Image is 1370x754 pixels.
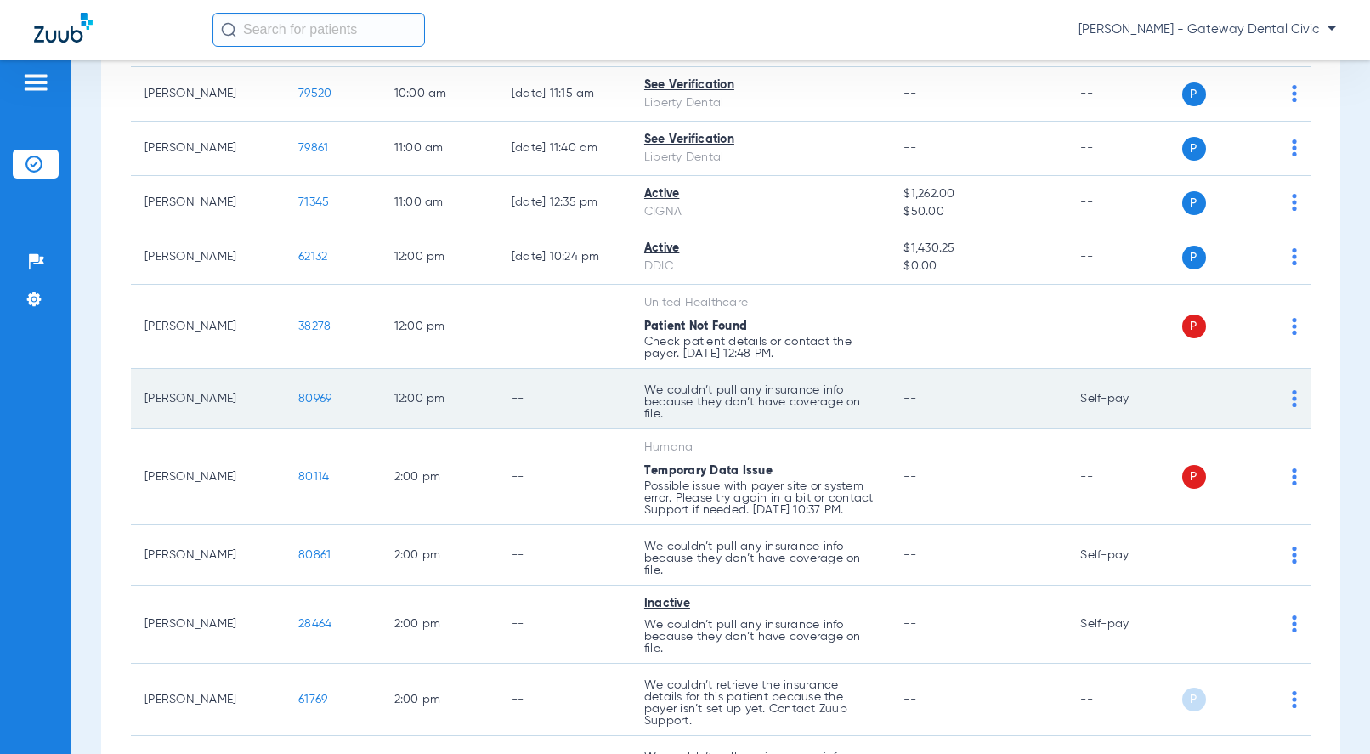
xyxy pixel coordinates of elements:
img: x.svg [1254,547,1271,564]
td: -- [1067,176,1181,230]
img: x.svg [1254,318,1271,335]
td: 10:00 AM [381,67,498,122]
td: [DATE] 10:24 PM [498,230,631,285]
div: Chat Widget [1285,672,1370,754]
td: 11:00 AM [381,176,498,230]
div: Humana [644,439,876,456]
p: Check patient details or contact the payer. [DATE] 12:48 PM. [644,336,876,360]
td: 2:00 PM [381,664,498,736]
div: Inactive [644,595,876,613]
td: -- [1067,285,1181,369]
div: CIGNA [644,203,876,221]
td: [PERSON_NAME] [131,369,285,429]
span: -- [903,618,916,630]
span: P [1182,82,1206,106]
input: Search for patients [212,13,425,47]
p: We couldn’t pull any insurance info because they don’t have coverage on file. [644,541,876,576]
td: [PERSON_NAME] [131,122,285,176]
img: x.svg [1254,468,1271,485]
img: Search Icon [221,22,236,37]
span: 79861 [298,142,328,154]
td: -- [498,664,631,736]
td: Self-pay [1067,369,1181,429]
img: x.svg [1254,390,1271,407]
span: 62132 [298,251,327,263]
img: group-dot-blue.svg [1292,85,1297,102]
p: Possible issue with payer site or system error. Please try again in a bit or contact Support if n... [644,480,876,516]
span: P [1182,315,1206,338]
span: -- [903,142,916,154]
td: [DATE] 11:40 AM [498,122,631,176]
img: x.svg [1254,85,1271,102]
span: 71345 [298,196,329,208]
p: We couldn’t retrieve the insurance details for this patient because the payer isn’t set up yet. C... [644,679,876,727]
img: x.svg [1254,139,1271,156]
td: -- [1067,664,1181,736]
span: Temporary Data Issue [644,465,773,477]
span: P [1182,137,1206,161]
span: -- [903,393,916,405]
span: [PERSON_NAME] - Gateway Dental Civic [1078,21,1336,38]
img: hamburger-icon [22,72,49,93]
span: 38278 [298,320,331,332]
span: 80114 [298,471,329,483]
td: [PERSON_NAME] [131,525,285,586]
td: Self-pay [1067,586,1181,664]
img: group-dot-blue.svg [1292,390,1297,407]
span: -- [903,549,916,561]
td: 2:00 PM [381,525,498,586]
span: 79520 [298,88,331,99]
td: -- [498,285,631,369]
td: -- [498,525,631,586]
span: -- [903,320,916,332]
td: 2:00 PM [381,429,498,525]
div: Active [644,240,876,258]
span: $1,262.00 [903,185,1053,203]
p: We couldn’t pull any insurance info because they don’t have coverage on file. [644,384,876,420]
span: -- [903,471,916,483]
td: [PERSON_NAME] [131,230,285,285]
td: -- [498,429,631,525]
p: We couldn’t pull any insurance info because they don’t have coverage on file. [644,619,876,655]
div: Liberty Dental [644,94,876,112]
td: 12:00 PM [381,369,498,429]
img: x.svg [1254,248,1271,265]
td: 12:00 PM [381,285,498,369]
td: [PERSON_NAME] [131,586,285,664]
div: United Healthcare [644,294,876,312]
span: 80861 [298,549,331,561]
img: Zuub Logo [34,13,93,43]
img: group-dot-blue.svg [1292,468,1297,485]
img: x.svg [1254,691,1271,708]
span: -- [903,694,916,706]
div: Liberty Dental [644,149,876,167]
td: Self-pay [1067,525,1181,586]
td: [PERSON_NAME] [131,176,285,230]
span: P [1182,688,1206,711]
span: $0.00 [903,258,1053,275]
img: group-dot-blue.svg [1292,318,1297,335]
td: 11:00 AM [381,122,498,176]
td: [PERSON_NAME] [131,429,285,525]
div: Active [644,185,876,203]
img: x.svg [1254,615,1271,632]
td: -- [1067,230,1181,285]
td: -- [498,586,631,664]
td: -- [498,369,631,429]
span: 80969 [298,393,331,405]
td: [PERSON_NAME] [131,285,285,369]
img: group-dot-blue.svg [1292,547,1297,564]
span: -- [903,88,916,99]
span: $50.00 [903,203,1053,221]
span: P [1182,465,1206,489]
img: group-dot-blue.svg [1292,139,1297,156]
span: 28464 [298,618,331,630]
td: [DATE] 12:35 PM [498,176,631,230]
td: -- [1067,67,1181,122]
span: 61769 [298,694,327,706]
td: [PERSON_NAME] [131,664,285,736]
img: group-dot-blue.svg [1292,194,1297,211]
td: -- [1067,429,1181,525]
span: P [1182,191,1206,215]
span: $1,430.25 [903,240,1053,258]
